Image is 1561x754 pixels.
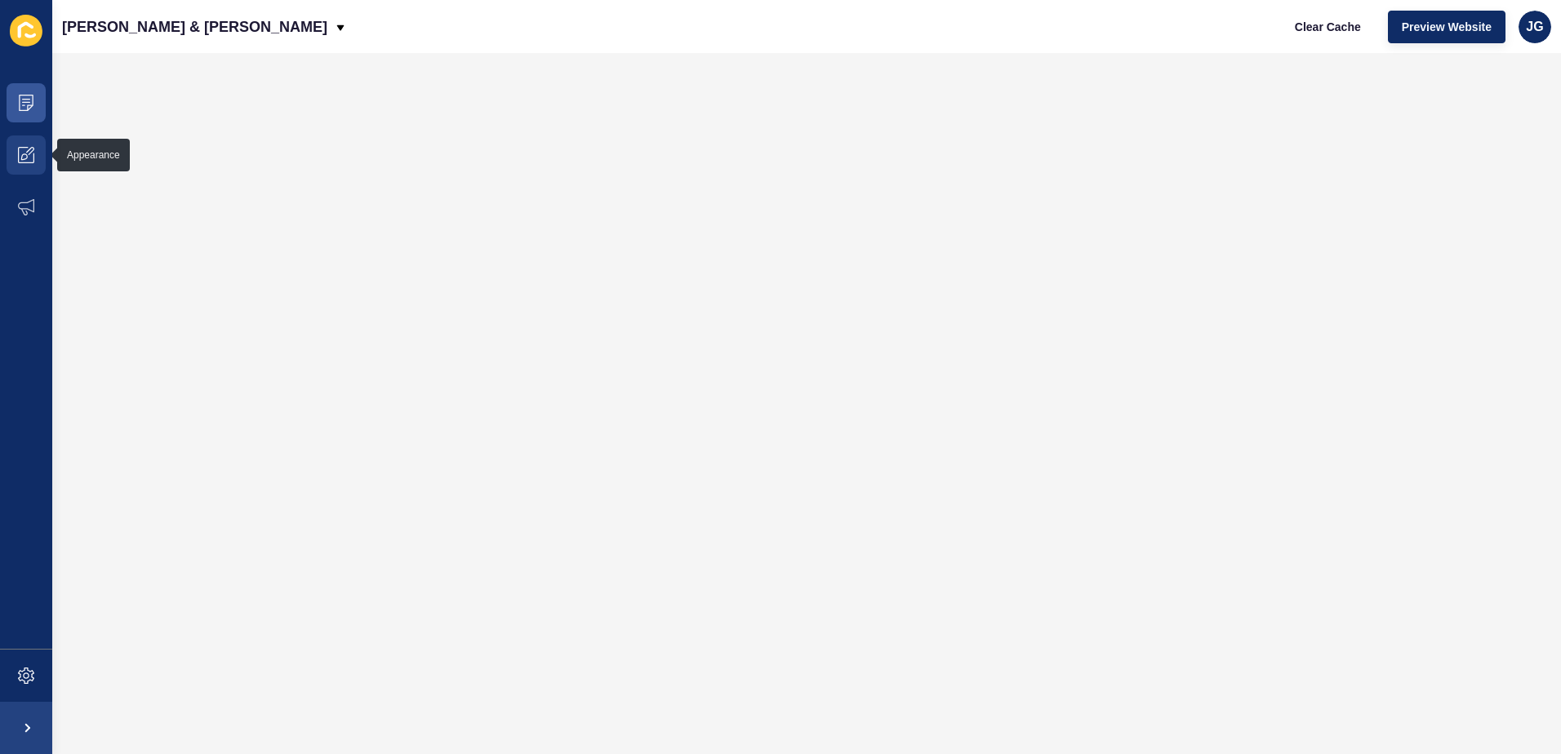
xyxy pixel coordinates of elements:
[62,7,327,47] p: [PERSON_NAME] & [PERSON_NAME]
[1526,19,1543,35] span: JG
[1388,11,1505,43] button: Preview Website
[1295,19,1361,35] span: Clear Cache
[67,149,120,162] div: Appearance
[1281,11,1375,43] button: Clear Cache
[1402,19,1492,35] span: Preview Website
